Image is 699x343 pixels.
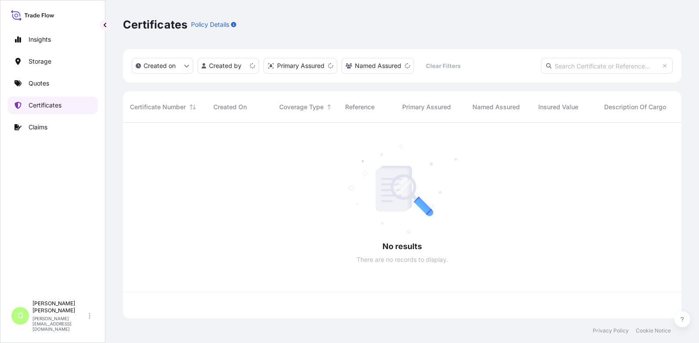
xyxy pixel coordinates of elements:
[18,311,23,320] span: G
[123,18,187,32] p: Certificates
[418,59,468,73] button: Clear Filters
[636,327,671,334] a: Cookie Notice
[209,61,241,70] p: Created by
[355,61,401,70] p: Named Assured
[604,103,666,111] span: Description Of Cargo
[132,58,193,74] button: createdOn Filter options
[29,123,47,132] p: Claims
[144,61,176,70] p: Created on
[32,300,87,314] p: [PERSON_NAME] [PERSON_NAME]
[345,103,375,111] span: Reference
[29,35,51,44] p: Insights
[342,58,414,74] button: cargoOwner Filter options
[29,57,51,66] p: Storage
[130,103,186,111] span: Certificate Number
[7,96,98,114] a: Certificates
[7,31,98,48] a: Insights
[187,102,198,112] button: Sort
[593,327,629,334] a: Privacy Policy
[29,101,61,110] p: Certificates
[541,58,673,74] input: Search Certificate or Reference...
[538,103,578,111] span: Insured Value
[402,103,451,111] span: Primary Assured
[325,102,336,112] button: Sort
[279,103,324,111] span: Coverage Type
[32,316,87,332] p: [PERSON_NAME][EMAIL_ADDRESS][DOMAIN_NAME]
[7,118,98,136] a: Claims
[213,103,247,111] span: Created On
[191,20,229,29] p: Policy Details
[426,61,461,70] p: Clear Filters
[29,79,49,88] p: Quotes
[7,53,98,70] a: Storage
[7,75,98,92] a: Quotes
[277,61,324,70] p: Primary Assured
[472,103,520,111] span: Named Assured
[263,58,337,74] button: distributor Filter options
[198,58,259,74] button: createdBy Filter options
